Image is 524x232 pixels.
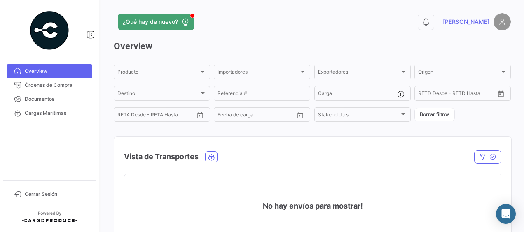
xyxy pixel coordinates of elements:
[25,67,89,75] span: Overview
[194,109,206,121] button: Open calendar
[418,92,433,97] input: Desde
[117,92,199,97] span: Destino
[7,64,92,78] a: Overview
[117,113,132,119] input: Desde
[25,95,89,103] span: Documentos
[25,81,89,89] span: Órdenes de Compra
[25,190,89,198] span: Cerrar Sesión
[218,70,299,76] span: Importadores
[29,10,70,51] img: powered-by.png
[318,113,400,119] span: Stakeholders
[443,18,489,26] span: [PERSON_NAME]
[124,151,199,162] h4: Vista de Transportes
[118,14,194,30] button: ¿Qué hay de nuevo?
[263,200,363,212] h4: No hay envíos para mostrar!
[238,113,275,119] input: Hasta
[7,92,92,106] a: Documentos
[494,13,511,30] img: placeholder-user.png
[218,113,232,119] input: Desde
[138,113,175,119] input: Hasta
[414,108,455,121] button: Borrar filtros
[114,40,511,52] h3: Overview
[7,106,92,120] a: Cargas Marítimas
[495,88,507,100] button: Open calendar
[7,78,92,92] a: Órdenes de Compra
[25,109,89,117] span: Cargas Marítimas
[439,92,475,97] input: Hasta
[294,109,306,121] button: Open calendar
[496,204,516,224] div: Abrir Intercom Messenger
[117,70,199,76] span: Producto
[418,70,500,76] span: Origen
[206,152,217,162] button: Ocean
[123,18,178,26] span: ¿Qué hay de nuevo?
[318,70,400,76] span: Exportadores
